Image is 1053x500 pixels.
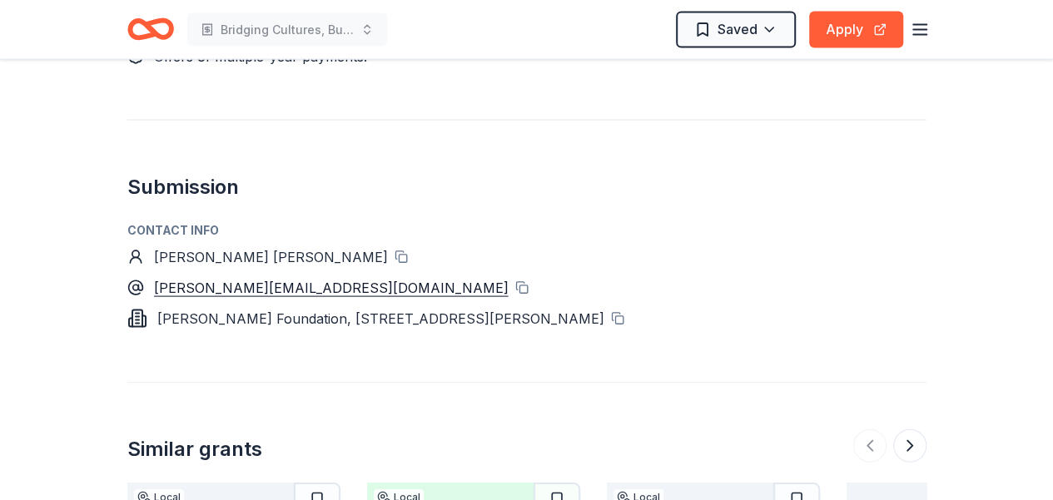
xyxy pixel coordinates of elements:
[154,249,388,265] span: [PERSON_NAME] [PERSON_NAME]
[187,13,387,47] button: Bridging Cultures, Building Futures
[676,12,796,48] button: Saved
[127,10,174,49] a: Home
[221,20,354,40] span: Bridging Cultures, Building Futures
[809,12,903,48] button: Apply
[127,174,926,200] h2: Submission
[154,277,509,299] a: [PERSON_NAME][EMAIL_ADDRESS][DOMAIN_NAME]
[718,18,757,40] span: Saved
[157,310,604,327] span: [PERSON_NAME] Foundation, [STREET_ADDRESS][PERSON_NAME]
[127,436,262,463] div: Similar grants
[127,220,926,240] div: Contact info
